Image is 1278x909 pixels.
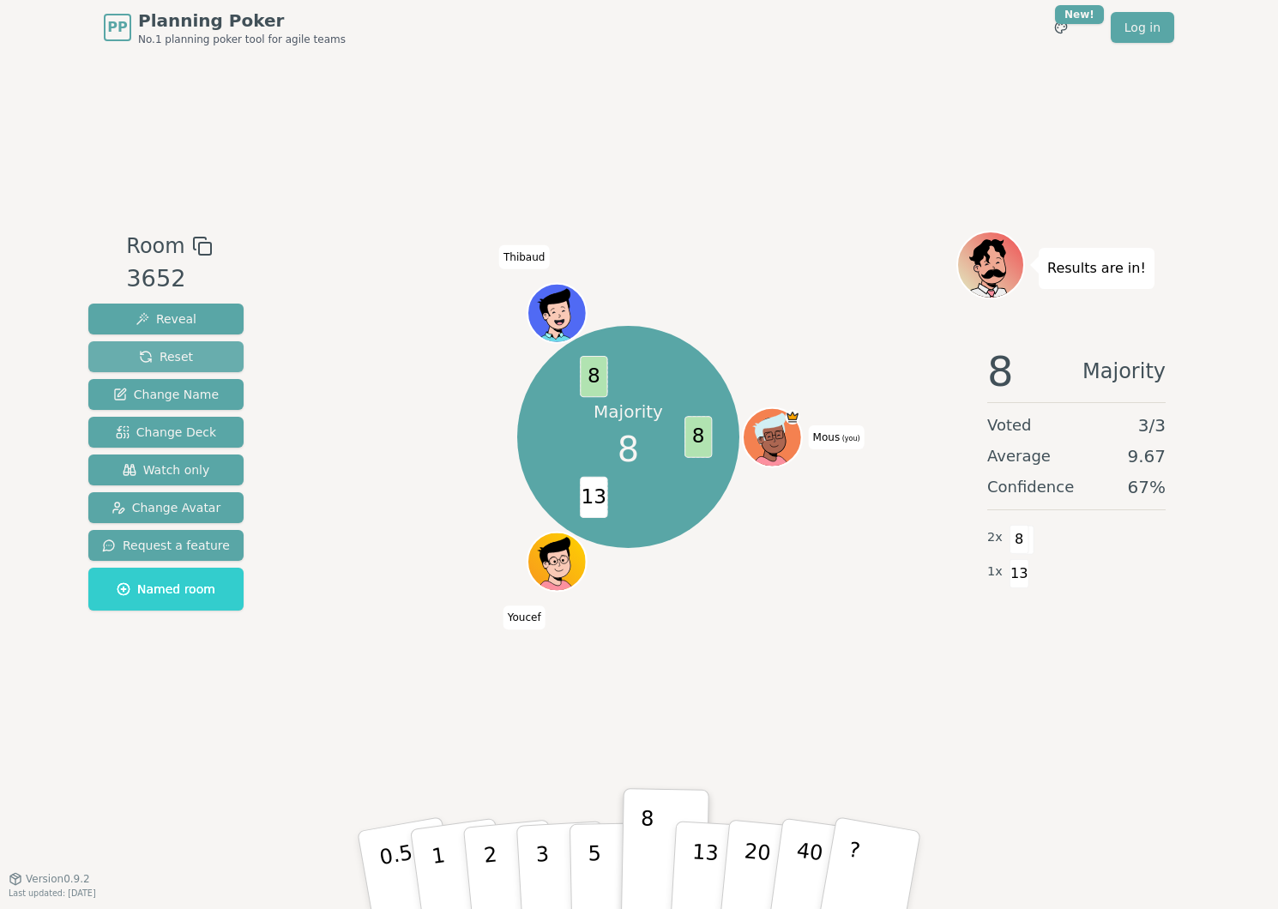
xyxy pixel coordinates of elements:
[139,348,193,365] span: Reset
[1047,256,1146,280] p: Results are in!
[594,400,663,424] p: Majority
[107,17,127,38] span: PP
[1082,351,1166,392] span: Majority
[88,530,244,561] button: Request a feature
[840,435,860,442] span: (you)
[987,413,1032,437] span: Voted
[88,492,244,523] button: Change Avatar
[116,424,216,441] span: Change Deck
[104,9,346,46] a: PPPlanning PokerNo.1 planning poker tool for agile teams
[126,262,212,297] div: 3652
[88,304,244,334] button: Reveal
[123,461,210,479] span: Watch only
[744,409,800,465] button: Click to change your avatar
[9,872,90,886] button: Version0.9.2
[503,605,546,629] span: Click to change your name
[1055,5,1104,24] div: New!
[1010,559,1029,588] span: 13
[88,341,244,372] button: Reset
[987,351,1014,392] span: 8
[987,444,1051,468] span: Average
[88,379,244,410] button: Change Name
[809,425,865,449] span: Click to change your name
[580,356,607,397] span: 8
[580,477,607,518] span: 13
[9,888,96,898] span: Last updated: [DATE]
[138,33,346,46] span: No.1 planning poker tool for agile teams
[987,475,1074,499] span: Confidence
[136,310,196,328] span: Reveal
[126,231,184,262] span: Room
[1046,12,1076,43] button: New!
[1127,444,1166,468] span: 9.67
[112,499,221,516] span: Change Avatar
[117,581,215,598] span: Named room
[88,417,244,448] button: Change Deck
[102,537,230,554] span: Request a feature
[113,386,219,403] span: Change Name
[785,409,799,424] span: Mous is the host
[618,424,639,475] span: 8
[987,563,1003,581] span: 1 x
[88,568,244,611] button: Named room
[987,528,1003,547] span: 2 x
[1128,475,1166,499] span: 67 %
[1010,525,1029,554] span: 8
[88,454,244,485] button: Watch only
[639,806,654,899] p: 8
[138,9,346,33] span: Planning Poker
[26,872,90,886] span: Version 0.9.2
[684,416,712,457] span: 8
[1138,413,1166,437] span: 3 / 3
[499,245,549,269] span: Click to change your name
[1111,12,1174,43] a: Log in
